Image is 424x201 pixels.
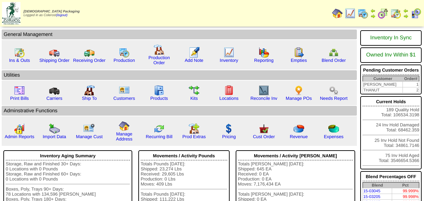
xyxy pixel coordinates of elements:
a: Ins & Outs [9,58,30,63]
img: customers.gif [119,85,130,96]
img: home.gif [332,8,343,19]
td: 99.999% [392,188,419,194]
img: arrowright.gif [403,13,409,19]
a: Manage Address [116,131,133,142]
a: Manage POs [286,96,312,101]
div: Inventory In Sync [363,32,419,44]
a: Empties [291,58,307,63]
img: pie_chart.png [293,123,304,134]
a: Needs Report [320,96,347,101]
td: Utilities [2,70,357,80]
a: Admin Reports [5,134,34,139]
img: managecust.png [83,123,96,134]
td: 99.998% [392,194,419,200]
span: Logged in as Colerost [23,10,80,17]
a: Manage Cust [76,134,102,139]
span: [DEMOGRAPHIC_DATA] Packaging [23,10,80,13]
img: calendarprod.gif [119,47,130,58]
a: Add Note [185,58,203,63]
a: 15-03205 [363,194,380,199]
td: 2 [403,87,419,93]
a: Cust Order [253,134,275,139]
img: orders.gif [189,47,199,58]
img: graph.gif [258,47,269,58]
th: Blend [363,183,392,188]
img: prodextras.gif [189,123,199,134]
img: graph2.png [14,123,25,134]
a: Reconcile Inv [250,96,277,101]
img: line_graph2.gif [258,85,269,96]
td: General Management [2,30,357,39]
a: Production [113,58,135,63]
img: arrowright.gif [370,13,376,19]
img: arrowleft.gif [403,8,409,13]
img: workflow.gif [189,85,199,96]
a: (logout) [56,13,67,17]
img: home.gif [119,121,130,131]
a: Locations [219,96,238,101]
img: calendarblend.gif [378,8,388,19]
a: Prod Extras [182,134,206,139]
div: Current Holds [363,97,419,106]
img: calendarprod.gif [358,8,368,19]
a: Production Order [148,55,170,65]
img: locations.gif [224,85,234,96]
th: Customer [363,76,403,82]
img: line_graph.gif [345,8,356,19]
div: Blend Percentages OFF [363,172,419,181]
img: workorder.gif [293,47,304,58]
img: pie_chart2.png [328,123,339,134]
div: Owned Inv Within $1 [363,49,419,62]
img: calendarinout.gif [390,8,401,19]
a: Shipping Order [39,58,69,63]
td: 1 [403,82,419,87]
img: truck2.gif [84,47,95,58]
a: Reporting [254,58,274,63]
div: Movements / Activity Pounds [141,152,227,160]
div: Movements / Activity [PERSON_NAME] [238,152,353,160]
img: calendarinout.gif [14,47,25,58]
a: Expenses [324,134,344,139]
img: truck3.gif [49,85,60,96]
img: reconcile.gif [154,123,164,134]
th: Order# [403,76,419,82]
a: Carriers [46,96,62,101]
a: Recurring Bill [146,134,172,139]
img: arrowleft.gif [370,8,376,13]
img: po.png [293,85,304,96]
th: Pct [392,183,419,188]
a: 15-03045 [363,189,380,193]
a: Blend Order [322,58,346,63]
img: invoice2.gif [14,85,25,96]
img: workflow.png [328,85,339,96]
img: dollar.gif [224,123,234,134]
td: THANUT [363,87,403,93]
div: 189 Quality Hold Total: 106534.3198 24 Inv Hold Damaged Total: 68462.359 25 Inv Hold Not Found To... [360,96,422,169]
div: Pending Customer Orders [363,66,419,75]
a: Kits [190,96,198,101]
a: Import Data [43,134,66,139]
img: calendarcustomer.gif [411,8,421,19]
div: Inventory Aging Summary [6,152,130,160]
a: Products [150,96,168,101]
img: cust_order.png [258,123,269,134]
img: network.png [328,47,339,58]
a: Ship To [82,96,97,101]
a: Receiving Order [73,58,105,63]
a: Customers [113,96,135,101]
td: [PERSON_NAME] [363,82,403,87]
img: factory2.gif [84,85,95,96]
img: zoroco-logo-small.webp [2,2,20,25]
img: import.gif [49,123,60,134]
td: Adminstrative Functions [2,106,357,116]
a: Print Bills [10,96,29,101]
a: Revenue [290,134,308,139]
a: Inventory [220,58,238,63]
a: Pricing [222,134,236,139]
img: line_graph.gif [224,47,234,58]
img: cabinet.gif [154,85,164,96]
img: factory.gif [154,44,164,55]
img: truck.gif [49,47,60,58]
